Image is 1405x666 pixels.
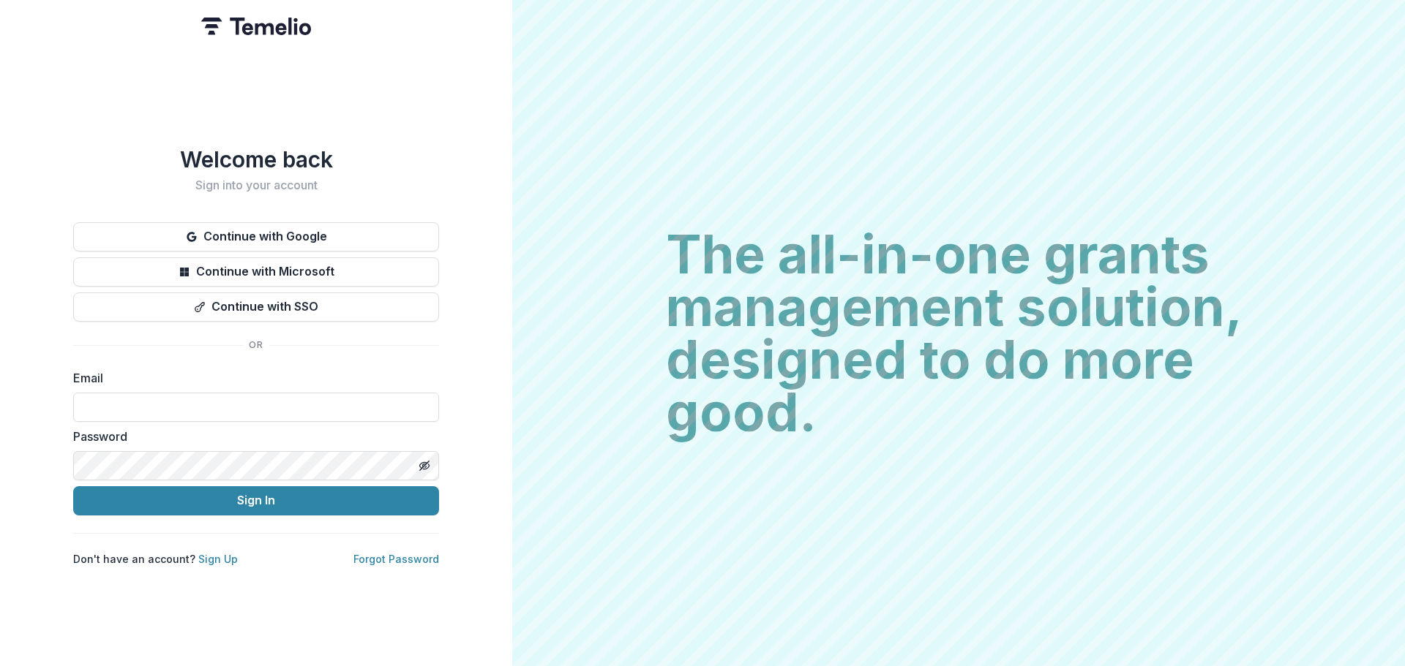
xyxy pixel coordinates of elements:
a: Forgot Password [353,553,439,565]
button: Sign In [73,486,439,515]
h2: Sign into your account [73,178,439,192]
button: Continue with Google [73,222,439,251]
a: Sign Up [198,553,238,565]
button: Toggle password visibility [413,454,436,477]
img: Temelio [201,18,311,35]
label: Email [73,369,430,387]
p: Don't have an account? [73,551,238,567]
button: Continue with Microsoft [73,257,439,287]
h1: Welcome back [73,146,439,173]
label: Password [73,428,430,445]
button: Continue with SSO [73,292,439,322]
